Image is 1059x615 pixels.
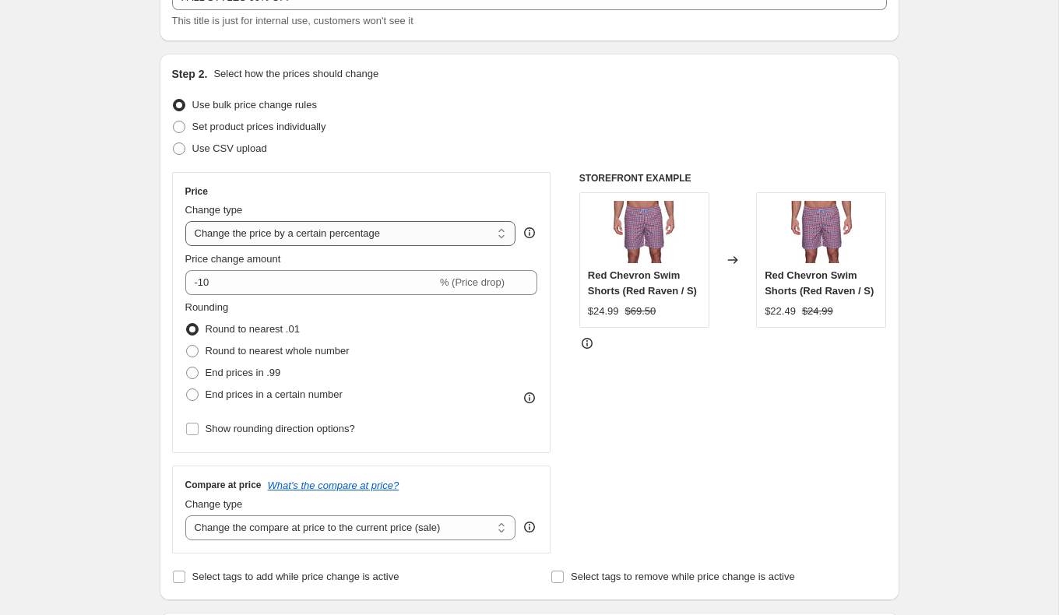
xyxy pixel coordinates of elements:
p: Select how the prices should change [213,66,378,82]
strike: $24.99 [802,304,833,319]
div: help [522,519,537,535]
span: This title is just for internal use, customers won't see it [172,15,413,26]
span: Use bulk price change rules [192,99,317,111]
span: Use CSV upload [192,142,267,154]
span: End prices in a certain number [206,388,343,400]
span: Select tags to remove while price change is active [571,571,795,582]
span: Red Chevron Swim Shorts (Red Raven / S) [765,269,874,297]
input: -15 [185,270,437,295]
span: Show rounding direction options? [206,423,355,434]
button: What's the compare at price? [268,480,399,491]
span: Change type [185,498,243,510]
strike: $69.50 [625,304,656,319]
span: Select tags to add while price change is active [192,571,399,582]
h3: Compare at price [185,479,262,491]
img: M119B3000Red_20Raven_001_80x.jpg [613,201,675,263]
span: Red Chevron Swim Shorts (Red Raven / S) [588,269,697,297]
h3: Price [185,185,208,198]
h6: STOREFRONT EXAMPLE [579,172,887,184]
span: Round to nearest .01 [206,323,300,335]
div: help [522,225,537,241]
span: Rounding [185,301,229,313]
span: Set product prices individually [192,121,326,132]
img: M119B3000Red_20Raven_001_80x.jpg [790,201,853,263]
span: End prices in .99 [206,367,281,378]
span: % (Price drop) [440,276,505,288]
h2: Step 2. [172,66,208,82]
span: Price change amount [185,253,281,265]
div: $22.49 [765,304,796,319]
span: Change type [185,204,243,216]
span: Round to nearest whole number [206,345,350,357]
div: $24.99 [588,304,619,319]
